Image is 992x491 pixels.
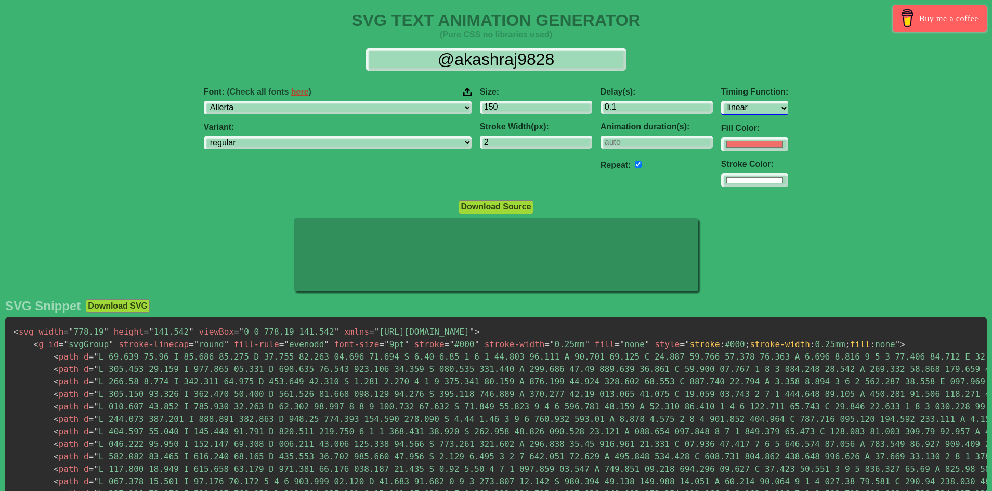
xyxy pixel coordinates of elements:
[284,339,289,349] span: "
[94,414,99,424] span: "
[601,122,713,131] label: Animation duration(s):
[369,327,374,337] span: =
[54,452,79,461] span: path
[721,87,788,97] label: Timing Function:
[89,439,94,449] span: =
[84,464,89,474] span: d
[366,48,626,71] input: Input Text Here
[54,364,59,374] span: <
[279,339,329,349] span: evenodd
[54,402,59,412] span: <
[369,327,474,337] span: [URL][DOMAIN_NAME]
[189,339,194,349] span: =
[745,339,750,349] span: ;
[239,327,244,337] span: "
[89,414,94,424] span: =
[84,414,89,424] span: d
[54,377,59,387] span: <
[14,327,34,337] span: svg
[54,352,59,362] span: <
[601,87,713,97] label: Delay(s):
[38,327,63,337] span: width
[54,476,79,486] span: path
[480,101,592,114] input: 100
[544,339,550,349] span: =
[690,339,720,349] span: stroke
[449,339,454,349] span: "
[14,327,19,337] span: <
[109,339,114,349] span: "
[94,364,99,374] span: "
[54,452,59,461] span: <
[54,377,79,387] span: path
[54,414,79,424] span: path
[94,439,99,449] span: "
[384,339,389,349] span: "
[279,339,284,349] span: =
[189,339,229,349] span: round
[54,427,79,436] span: path
[59,339,114,349] span: svgGroup
[601,136,713,149] input: auto
[324,339,329,349] span: "
[227,87,311,96] span: (Check all fonts )
[750,339,810,349] span: stroke-width
[54,464,79,474] span: path
[94,389,99,399] span: "
[601,161,631,169] label: Repeat:
[344,327,369,337] span: xmlns
[84,439,89,449] span: d
[54,464,59,474] span: <
[595,339,615,349] span: fill
[63,327,109,337] span: 778.19
[84,476,89,486] span: d
[721,124,788,133] label: Fill Color:
[463,87,472,97] img: Upload your font
[34,339,39,349] span: <
[615,339,649,349] span: none
[334,339,380,349] span: font-size
[94,452,99,461] span: "
[690,339,895,349] span: #000 0.25mm none
[414,339,445,349] span: stroke
[48,339,58,349] span: id
[89,389,94,399] span: =
[291,87,309,96] a: here
[584,339,590,349] span: "
[234,327,239,337] span: =
[84,427,89,436] span: d
[474,339,479,349] span: "
[469,327,475,337] span: "
[680,339,689,349] span: ="
[480,122,592,131] label: Stroke Width(px):
[459,200,533,214] button: Download Source
[84,352,89,362] span: d
[194,339,199,349] span: "
[54,439,59,449] span: <
[54,414,59,424] span: <
[445,339,450,349] span: =
[84,402,89,412] span: d
[615,339,620,349] span: =
[119,339,189,349] span: stroke-linecap
[445,339,479,349] span: #000
[54,439,79,449] span: path
[379,339,409,349] span: 9pt
[54,389,59,399] span: <
[54,476,59,486] span: <
[144,327,149,337] span: =
[54,402,79,412] span: path
[89,364,94,374] span: =
[900,339,905,349] span: >
[89,452,94,461] span: =
[89,352,94,362] span: =
[620,339,625,349] span: "
[84,389,89,399] span: d
[114,327,144,337] span: height
[870,339,876,349] span: :
[63,327,69,337] span: =
[94,352,99,362] span: "
[374,327,380,337] span: "
[204,87,311,97] span: Font:
[103,327,109,337] span: "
